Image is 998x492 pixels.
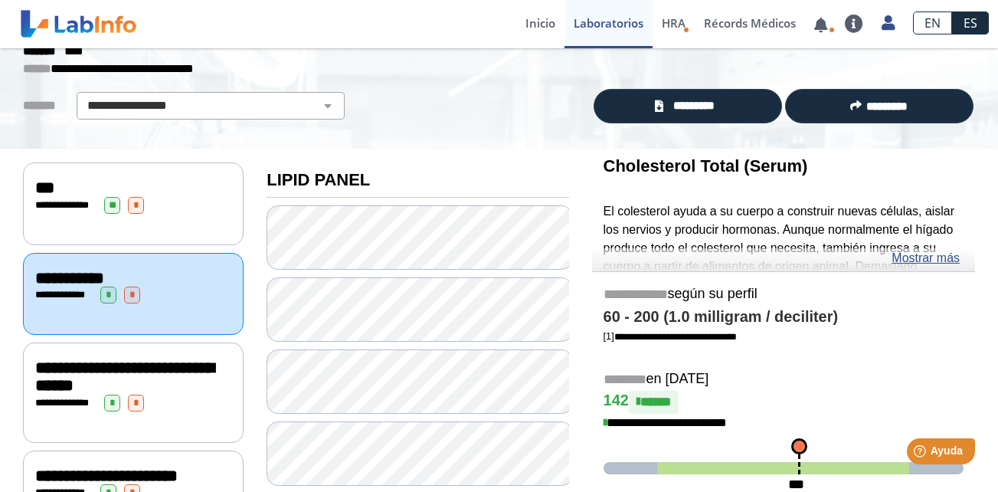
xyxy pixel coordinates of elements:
h5: en [DATE] [604,371,964,389]
h5: según su perfil [604,286,964,303]
b: Cholesterol Total (Serum) [604,156,808,175]
span: HRA [662,15,686,31]
b: LIPID PANEL [267,170,370,189]
h4: 60 - 200 (1.0 milligram / deciliter) [604,308,964,326]
p: El colesterol ayuda a su cuerpo a construir nuevas células, aislar los nervios y producir hormona... [604,202,964,404]
h4: 142 [604,391,964,414]
a: Mostrar más [892,249,960,267]
a: EN [913,11,952,34]
a: [1] [604,330,737,342]
a: ES [952,11,989,34]
iframe: Help widget launcher [862,432,981,475]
